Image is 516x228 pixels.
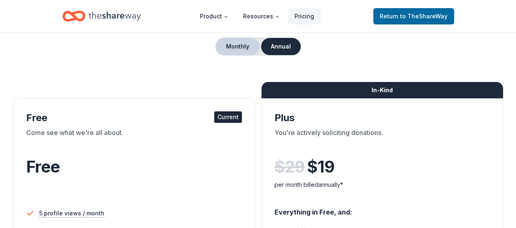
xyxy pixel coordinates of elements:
[307,155,334,178] span: $ 19
[373,8,454,24] a: Returnto TheShareWay
[216,38,259,55] button: Monthly
[26,157,60,177] span: Free
[214,111,242,123] div: Current
[380,11,447,21] span: Return
[193,7,321,26] nav: Main
[26,128,242,151] div: Come see what we're all about.
[26,111,242,124] div: Free
[288,8,321,24] a: Pricing
[275,128,490,151] div: You're actively soliciting donations.
[400,13,447,20] span: to TheShareWay
[237,8,286,24] button: Resources
[261,38,301,55] button: Annual
[62,7,141,26] a: Home
[275,200,490,217] div: Everything in Free, and:
[39,208,104,218] span: 5 profile views / month
[275,111,490,124] div: Plus
[193,8,235,24] button: Product
[261,82,503,98] div: In-Kind
[275,180,490,190] div: per month billed annually*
